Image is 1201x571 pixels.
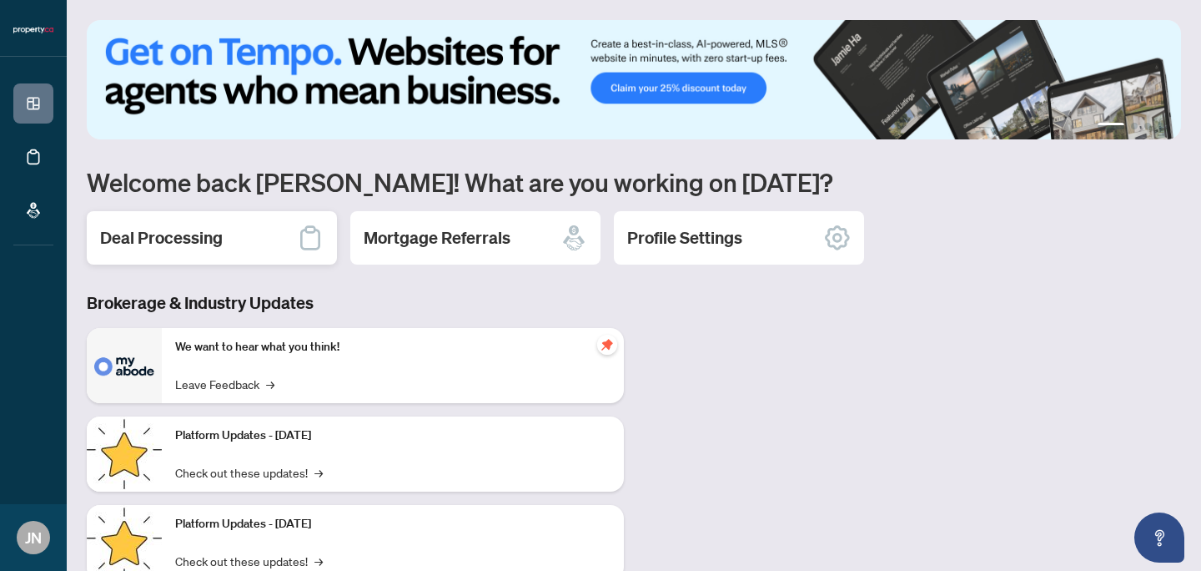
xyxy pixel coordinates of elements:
h2: Mortgage Referrals [364,226,510,250]
img: We want to hear what you think! [87,328,162,403]
span: → [266,375,274,393]
span: → [314,463,323,482]
span: → [314,552,323,570]
a: Check out these updates!→ [175,552,323,570]
h2: Profile Settings [627,226,742,250]
button: 4 [1158,123,1164,129]
img: logo [13,25,53,35]
button: Open asap [1134,513,1184,563]
a: Check out these updates!→ [175,463,323,482]
a: Leave Feedback→ [175,375,274,393]
button: 1 [1098,123,1124,129]
h3: Brokerage & Industry Updates [87,291,624,315]
span: JN [25,526,42,549]
span: pushpin [597,335,617,355]
button: 2 [1131,123,1138,129]
img: Slide 0 [87,20,1181,139]
button: 3 [1144,123,1151,129]
p: Platform Updates - [DATE] [175,427,611,445]
p: We want to hear what you think! [175,338,611,356]
h1: Welcome back [PERSON_NAME]! What are you working on [DATE]? [87,166,1181,198]
p: Platform Updates - [DATE] [175,515,611,533]
h2: Deal Processing [100,226,223,250]
img: Platform Updates - July 21, 2025 [87,417,162,492]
